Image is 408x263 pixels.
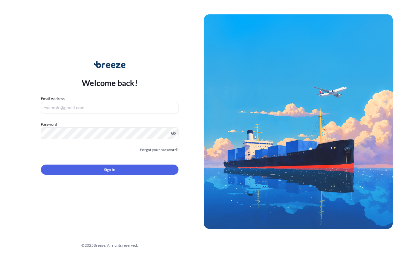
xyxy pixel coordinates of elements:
[41,96,64,102] label: Email Address
[41,102,178,113] input: example@gmail.com
[171,131,176,136] button: Show password
[204,14,393,229] img: Ship illustration
[41,165,178,175] button: Sign In
[140,147,178,153] a: Forgot your password?
[104,166,115,173] span: Sign In
[82,78,138,88] p: Welcome back!
[15,242,204,249] div: © 2025 Breeze. All rights reserved.
[41,121,178,128] label: Password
